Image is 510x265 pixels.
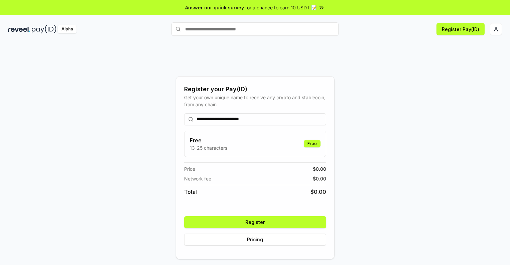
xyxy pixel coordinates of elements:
[313,175,326,182] span: $ 0.00
[245,4,317,11] span: for a chance to earn 10 USDT 📝
[8,25,30,33] img: reveel_dark
[313,165,326,172] span: $ 0.00
[184,85,326,94] div: Register your Pay(ID)
[184,216,326,228] button: Register
[184,188,197,196] span: Total
[436,23,485,35] button: Register Pay(ID)
[184,165,195,172] span: Price
[58,25,77,33] div: Alpha
[184,175,211,182] span: Network fee
[184,234,326,246] button: Pricing
[184,94,326,108] div: Get your own unique name to receive any crypto and stablecoin, from any chain
[304,140,321,147] div: Free
[32,25,56,33] img: pay_id
[190,144,227,151] p: 13-25 characters
[310,188,326,196] span: $ 0.00
[185,4,244,11] span: Answer our quick survey
[190,136,227,144] h3: Free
